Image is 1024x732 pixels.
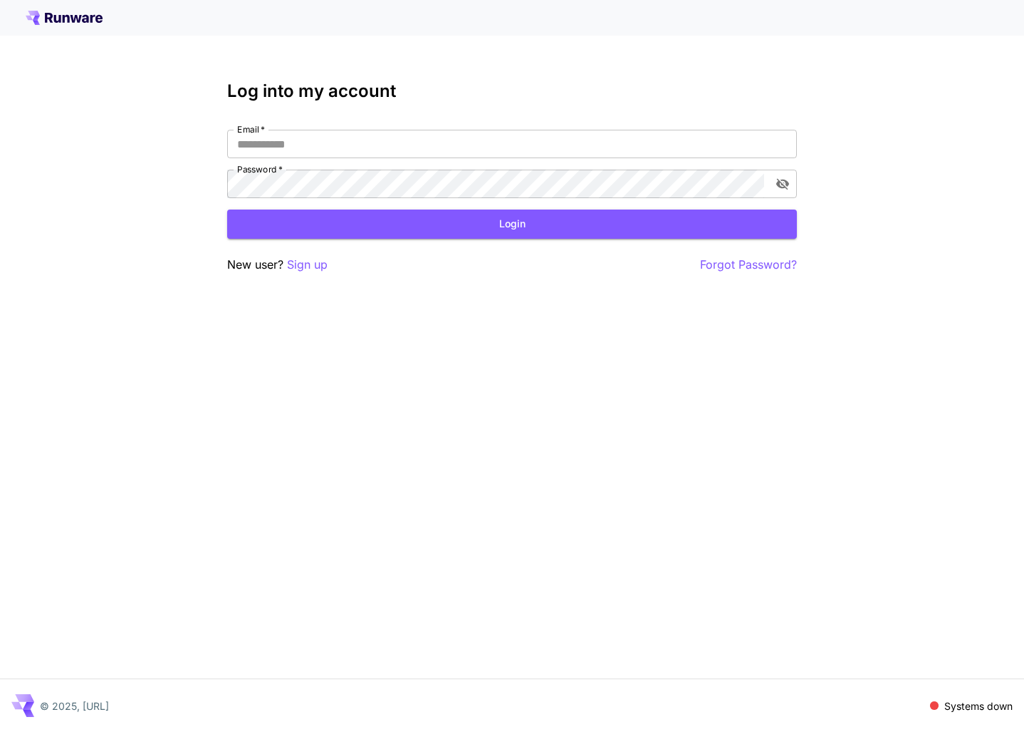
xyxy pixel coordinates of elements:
label: Email [237,123,265,135]
p: Systems down [944,699,1013,713]
button: toggle password visibility [770,171,795,197]
label: Password [237,163,283,175]
p: New user? [227,256,328,274]
button: Login [227,210,797,239]
p: © 2025, [URL] [40,699,109,713]
button: Forgot Password? [700,256,797,274]
button: Sign up [287,256,328,274]
h3: Log into my account [227,81,797,101]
